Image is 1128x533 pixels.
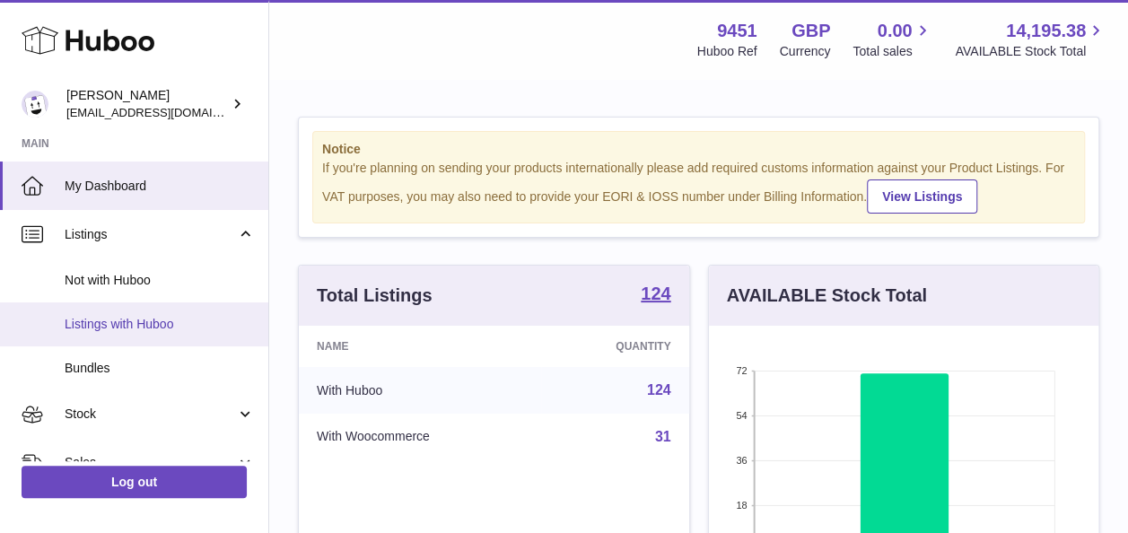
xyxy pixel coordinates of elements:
text: 72 [736,365,747,376]
span: Sales [65,454,236,471]
h3: Total Listings [317,284,433,308]
th: Name [299,326,541,367]
img: internalAdmin-9451@internal.huboo.com [22,91,48,118]
a: View Listings [867,179,977,214]
span: Stock [65,406,236,423]
a: 14,195.38 AVAILABLE Stock Total [955,19,1106,60]
span: [EMAIL_ADDRESS][DOMAIN_NAME] [66,105,264,119]
strong: Notice [322,141,1075,158]
span: AVAILABLE Stock Total [955,43,1106,60]
span: Total sales [853,43,932,60]
td: With Huboo [299,367,541,414]
div: Currency [780,43,831,60]
h3: AVAILABLE Stock Total [727,284,927,308]
a: 124 [641,284,670,306]
div: If you're planning on sending your products internationally please add required customs informati... [322,160,1075,214]
div: Huboo Ref [697,43,757,60]
span: Bundles [65,360,255,377]
div: [PERSON_NAME] [66,87,228,121]
span: Listings [65,226,236,243]
text: 54 [736,410,747,421]
text: 36 [736,455,747,466]
strong: 9451 [717,19,757,43]
a: Log out [22,466,247,498]
strong: 124 [641,284,670,302]
span: 0.00 [878,19,913,43]
span: My Dashboard [65,178,255,195]
a: 124 [647,382,671,398]
text: 18 [736,500,747,511]
span: Not with Huboo [65,272,255,289]
strong: GBP [791,19,830,43]
span: 14,195.38 [1006,19,1086,43]
a: 31 [655,429,671,444]
span: Listings with Huboo [65,316,255,333]
td: With Woocommerce [299,414,541,460]
a: 0.00 Total sales [853,19,932,60]
th: Quantity [541,326,689,367]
